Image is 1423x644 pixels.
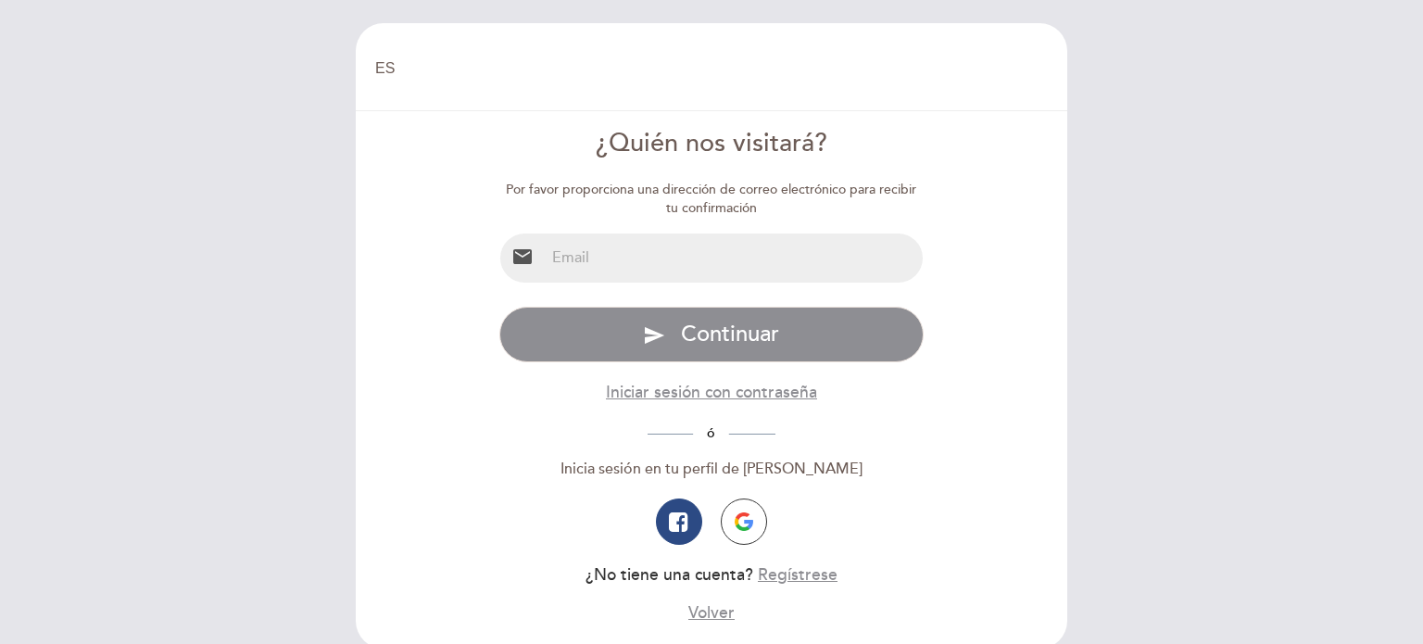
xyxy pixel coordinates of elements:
i: email [511,246,534,268]
div: Inicia sesión en tu perfil de [PERSON_NAME] [499,459,925,480]
span: ¿No tiene una cuenta? [586,565,753,585]
div: Por favor proporciona una dirección de correo electrónico para recibir tu confirmación [499,181,925,218]
input: Email [545,234,924,283]
button: send Continuar [499,307,925,362]
img: icon-google.png [735,512,753,531]
button: Volver [688,601,735,625]
button: Iniciar sesión con contraseña [606,381,817,404]
span: ó [693,425,729,441]
button: Regístrese [758,563,837,587]
div: ¿Quién nos visitará? [499,126,925,162]
span: Continuar [681,321,779,347]
i: send [643,324,665,347]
